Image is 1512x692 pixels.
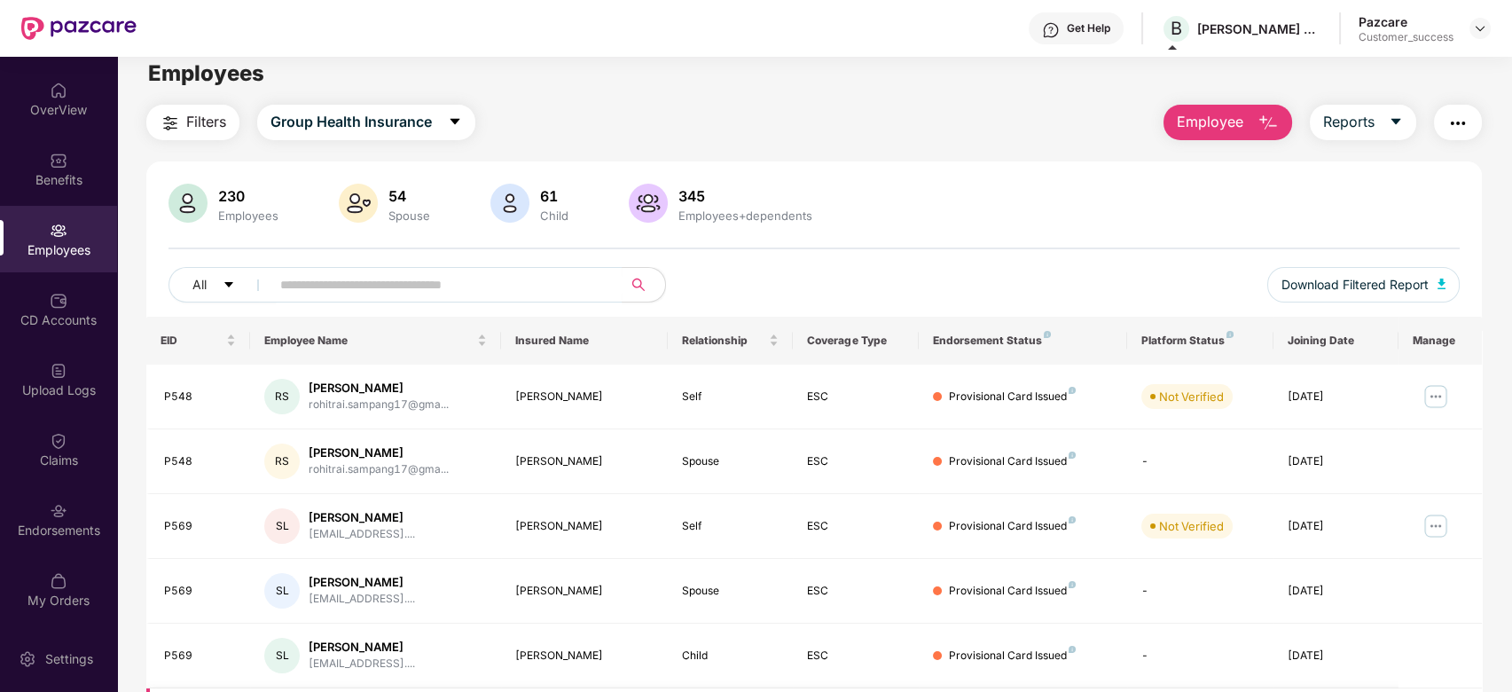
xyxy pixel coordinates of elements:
div: Employees+dependents [675,208,816,223]
span: Filters [186,111,226,133]
div: Get Help [1067,21,1110,35]
div: [DATE] [1288,453,1384,470]
div: 230 [215,187,282,205]
span: Employee Name [264,334,473,348]
img: svg+xml;base64,PHN2ZyB4bWxucz0iaHR0cDovL3d3dy53My5vcmcvMjAwMC9zdmciIHhtbG5zOnhsaW5rPSJodHRwOi8vd3... [629,184,668,223]
img: manageButton [1422,512,1450,540]
div: [PERSON_NAME] [515,583,654,600]
span: All [192,275,207,295]
div: [PERSON_NAME] [515,389,654,405]
td: - [1127,624,1273,688]
img: svg+xml;base64,PHN2ZyBpZD0iRW5kb3JzZW1lbnRzIiB4bWxucz0iaHR0cDovL3d3dy53My5vcmcvMjAwMC9zdmciIHdpZH... [50,502,67,520]
div: ESC [807,648,904,664]
div: Provisional Card Issued [949,453,1076,470]
img: svg+xml;base64,PHN2ZyB4bWxucz0iaHR0cDovL3d3dy53My5vcmcvMjAwMC9zdmciIHhtbG5zOnhsaW5rPSJodHRwOi8vd3... [168,184,208,223]
div: [PERSON_NAME] [309,380,449,397]
div: [PERSON_NAME] [309,574,415,591]
div: RS [264,379,300,414]
img: svg+xml;base64,PHN2ZyB4bWxucz0iaHR0cDovL3d3dy53My5vcmcvMjAwMC9zdmciIHhtbG5zOnhsaW5rPSJodHRwOi8vd3... [339,184,378,223]
div: Pazcare [1359,13,1453,30]
span: Employee [1177,111,1243,133]
span: caret-down [1389,114,1403,130]
div: 345 [675,187,816,205]
div: Self [682,389,779,405]
div: Platform Status [1141,334,1259,348]
div: rohitrai.sampang17@gma... [309,461,449,478]
th: Coverage Type [793,317,918,365]
div: P548 [164,389,237,405]
div: [PERSON_NAME] [515,518,654,535]
div: ESC [807,518,904,535]
img: svg+xml;base64,PHN2ZyB4bWxucz0iaHR0cDovL3d3dy53My5vcmcvMjAwMC9zdmciIHdpZHRoPSI4IiBoZWlnaHQ9IjgiIH... [1069,452,1076,459]
div: [EMAIL_ADDRESS].... [309,656,415,672]
th: Manage [1398,317,1482,365]
img: svg+xml;base64,PHN2ZyBpZD0iRW1wbG95ZWVzIiB4bWxucz0iaHR0cDovL3d3dy53My5vcmcvMjAwMC9zdmciIHdpZHRoPS... [50,222,67,240]
img: svg+xml;base64,PHN2ZyB4bWxucz0iaHR0cDovL3d3dy53My5vcmcvMjAwMC9zdmciIHdpZHRoPSI4IiBoZWlnaHQ9IjgiIH... [1069,516,1076,523]
div: [PERSON_NAME] [309,639,415,656]
div: [EMAIL_ADDRESS].... [309,591,415,608]
div: [DATE] [1288,583,1384,600]
img: svg+xml;base64,PHN2ZyBpZD0iQ2xhaW0iIHhtbG5zPSJodHRwOi8vd3d3LnczLm9yZy8yMDAwL3N2ZyIgd2lkdGg9IjIwIi... [50,432,67,450]
div: [PERSON_NAME] [309,509,415,526]
span: caret-down [448,114,462,130]
button: Filters [146,105,239,140]
img: svg+xml;base64,PHN2ZyB4bWxucz0iaHR0cDovL3d3dy53My5vcmcvMjAwMC9zdmciIHdpZHRoPSI4IiBoZWlnaHQ9IjgiIH... [1069,646,1076,653]
img: svg+xml;base64,PHN2ZyB4bWxucz0iaHR0cDovL3d3dy53My5vcmcvMjAwMC9zdmciIHdpZHRoPSIyNCIgaGVpZ2h0PSIyNC... [1447,113,1469,134]
td: - [1127,559,1273,624]
img: svg+xml;base64,PHN2ZyBpZD0iVXBsb2FkX0xvZ3MiIGRhdGEtbmFtZT0iVXBsb2FkIExvZ3MiIHhtbG5zPSJodHRwOi8vd3... [50,362,67,380]
div: Self [682,518,779,535]
div: 61 [537,187,572,205]
th: Employee Name [250,317,500,365]
div: [DATE] [1288,518,1384,535]
img: svg+xml;base64,PHN2ZyB4bWxucz0iaHR0cDovL3d3dy53My5vcmcvMjAwMC9zdmciIHdpZHRoPSI4IiBoZWlnaHQ9IjgiIH... [1226,331,1234,338]
img: New Pazcare Logo [21,17,137,40]
div: SL [264,508,300,544]
button: search [622,267,666,303]
span: Group Health Insurance [270,111,432,133]
button: Reportscaret-down [1310,105,1416,140]
img: svg+xml;base64,PHN2ZyBpZD0iQmVuZWZpdHMiIHhtbG5zPSJodHRwOi8vd3d3LnczLm9yZy8yMDAwL3N2ZyIgd2lkdGg9Ij... [50,152,67,169]
div: ESC [807,389,904,405]
span: caret-down [223,279,235,293]
th: EID [146,317,251,365]
div: [DATE] [1288,389,1384,405]
div: Child [537,208,572,223]
img: svg+xml;base64,PHN2ZyB4bWxucz0iaHR0cDovL3d3dy53My5vcmcvMjAwMC9zdmciIHdpZHRoPSI4IiBoZWlnaHQ9IjgiIH... [1069,387,1076,394]
img: svg+xml;base64,PHN2ZyB4bWxucz0iaHR0cDovL3d3dy53My5vcmcvMjAwMC9zdmciIHdpZHRoPSI4IiBoZWlnaHQ9IjgiIH... [1044,331,1051,338]
button: Allcaret-down [168,267,277,303]
div: ESC [807,583,904,600]
div: Provisional Card Issued [949,648,1076,664]
div: Employees [215,208,282,223]
div: P548 [164,453,237,470]
img: svg+xml;base64,PHN2ZyB4bWxucz0iaHR0cDovL3d3dy53My5vcmcvMjAwMC9zdmciIHdpZHRoPSIyNCIgaGVpZ2h0PSIyNC... [160,113,181,134]
div: ESC [807,453,904,470]
img: svg+xml;base64,PHN2ZyB4bWxucz0iaHR0cDovL3d3dy53My5vcmcvMjAwMC9zdmciIHhtbG5zOnhsaW5rPSJodHRwOi8vd3... [1257,113,1279,134]
div: rohitrai.sampang17@gma... [309,397,449,413]
button: Download Filtered Report [1267,267,1461,303]
button: Group Health Insurancecaret-down [257,105,475,140]
img: svg+xml;base64,PHN2ZyB4bWxucz0iaHR0cDovL3d3dy53My5vcmcvMjAwMC9zdmciIHhtbG5zOnhsaW5rPSJodHRwOi8vd3... [490,184,529,223]
div: SL [264,638,300,673]
div: [DATE] [1288,648,1384,664]
img: svg+xml;base64,PHN2ZyB4bWxucz0iaHR0cDovL3d3dy53My5vcmcvMjAwMC9zdmciIHhtbG5zOnhsaW5rPSJodHRwOi8vd3... [1438,279,1446,289]
td: - [1127,429,1273,494]
img: svg+xml;base64,PHN2ZyBpZD0iU2V0dGluZy0yMHgyMCIgeG1sbnM9Imh0dHA6Ly93d3cudzMub3JnLzIwMDAvc3ZnIiB3aW... [19,650,36,668]
div: Not Verified [1159,517,1224,535]
th: Relationship [668,317,793,365]
div: Spouse [682,453,779,470]
img: manageButton [1422,382,1450,411]
img: svg+xml;base64,PHN2ZyBpZD0iSG9tZSIgeG1sbnM9Imh0dHA6Ly93d3cudzMub3JnLzIwMDAvc3ZnIiB3aWR0aD0iMjAiIG... [50,82,67,99]
div: 54 [385,187,434,205]
img: svg+xml;base64,PHN2ZyBpZD0iSGVscC0zMngzMiIgeG1sbnM9Imh0dHA6Ly93d3cudzMub3JnLzIwMDAvc3ZnIiB3aWR0aD... [1042,21,1060,39]
th: Insured Name [501,317,668,365]
div: Provisional Card Issued [949,389,1076,405]
span: Reports [1323,111,1375,133]
div: P569 [164,648,237,664]
div: Customer_success [1359,30,1453,44]
button: Employee [1163,105,1292,140]
img: svg+xml;base64,PHN2ZyBpZD0iTXlfT3JkZXJzIiBkYXRhLW5hbWU9Ik15IE9yZGVycyIgeG1sbnM9Imh0dHA6Ly93d3cudz... [50,572,67,590]
div: Spouse [682,583,779,600]
div: P569 [164,518,237,535]
img: svg+xml;base64,PHN2ZyBpZD0iRHJvcGRvd24tMzJ4MzIiIHhtbG5zPSJodHRwOi8vd3d3LnczLm9yZy8yMDAwL3N2ZyIgd2... [1473,21,1487,35]
div: P569 [164,583,237,600]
